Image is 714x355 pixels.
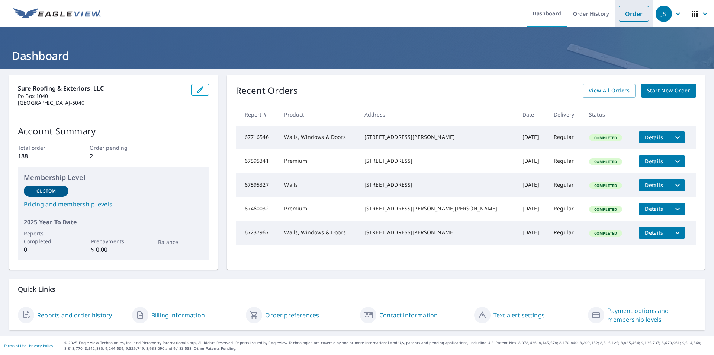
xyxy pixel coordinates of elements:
a: Billing information [151,311,205,320]
a: Privacy Policy [29,343,53,348]
td: [DATE] [517,126,548,149]
td: Regular [548,173,583,197]
td: 67595327 [236,173,279,197]
a: Text alert settings [493,311,545,320]
td: 67595341 [236,149,279,173]
a: Contact information [379,311,438,320]
th: Status [583,104,632,126]
span: Start New Order [647,86,690,95]
div: [STREET_ADDRESS][PERSON_NAME][PERSON_NAME] [364,205,511,212]
td: Regular [548,221,583,245]
p: 188 [18,152,65,161]
a: Order preferences [265,311,319,320]
button: detailsBtn-67595341 [639,155,670,167]
td: Premium [278,197,358,221]
th: Address [358,104,517,126]
span: Details [643,181,665,188]
span: Details [643,229,665,236]
p: Po Box 1040 [18,93,185,99]
td: [DATE] [517,197,548,221]
div: [STREET_ADDRESS] [364,157,511,165]
td: Premium [278,149,358,173]
td: [DATE] [517,149,548,173]
td: Walls, Windows & Doors [278,126,358,149]
p: Recent Orders [236,84,298,98]
p: $ 0.00 [91,245,136,254]
th: Report # [236,104,279,126]
p: Prepayments [91,237,136,245]
div: [STREET_ADDRESS] [364,181,511,188]
div: JS [656,6,672,22]
td: 67237967 [236,221,279,245]
div: [STREET_ADDRESS][PERSON_NAME] [364,133,511,141]
p: Quick Links [18,285,696,294]
a: Start New Order [641,84,696,98]
button: filesDropdownBtn-67595327 [670,179,685,191]
p: Custom [36,188,56,194]
span: View All Orders [589,86,630,95]
p: 2025 Year To Date [24,218,203,226]
th: Product [278,104,358,126]
p: Sure Roofing & Exteriors, LLC [18,84,185,93]
td: 67460032 [236,197,279,221]
a: Payment options and membership levels [607,306,696,324]
span: Completed [590,231,621,236]
span: Completed [590,159,621,164]
span: Details [643,134,665,141]
td: Regular [548,197,583,221]
button: detailsBtn-67237967 [639,227,670,239]
p: Order pending [90,144,137,152]
td: Regular [548,126,583,149]
span: Completed [590,183,621,188]
p: 0 [24,245,68,254]
p: Account Summary [18,124,209,138]
a: View All Orders [583,84,636,98]
p: [GEOGRAPHIC_DATA]-5040 [18,99,185,106]
td: [DATE] [517,173,548,197]
button: detailsBtn-67716546 [639,131,670,143]
p: Membership Level [24,172,203,183]
a: Reports and order history [37,311,112,320]
p: 2 [90,152,137,161]
p: Total order [18,144,65,152]
a: Terms of Use [4,343,27,348]
img: EV Logo [13,8,101,19]
p: Reports Completed [24,229,68,245]
a: Order [619,6,649,22]
div: [STREET_ADDRESS][PERSON_NAME] [364,229,511,236]
span: Details [643,205,665,212]
span: Completed [590,135,621,140]
span: Completed [590,207,621,212]
button: filesDropdownBtn-67595341 [670,155,685,167]
button: filesDropdownBtn-67460032 [670,203,685,215]
button: detailsBtn-67595327 [639,179,670,191]
button: filesDropdownBtn-67716546 [670,131,685,143]
p: | [4,343,53,348]
a: Pricing and membership levels [24,200,203,209]
td: Walls, Windows & Doors [278,221,358,245]
p: Balance [158,238,203,246]
th: Date [517,104,548,126]
p: © 2025 Eagle View Technologies, Inc. and Pictometry International Corp. All Rights Reserved. Repo... [64,340,710,351]
button: filesDropdownBtn-67237967 [670,227,685,239]
td: 67716546 [236,126,279,149]
h1: Dashboard [9,48,705,63]
button: detailsBtn-67460032 [639,203,670,215]
td: Regular [548,149,583,173]
span: Details [643,158,665,165]
th: Delivery [548,104,583,126]
td: Walls [278,173,358,197]
td: [DATE] [517,221,548,245]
